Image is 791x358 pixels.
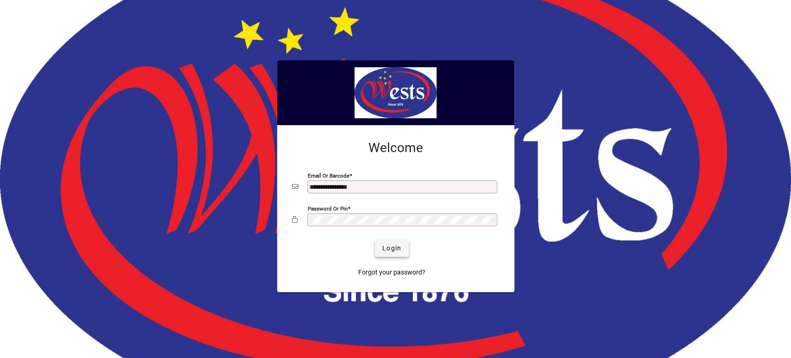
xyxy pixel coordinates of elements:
[354,264,429,281] a: Forgot your password?
[308,205,348,211] mat-label: Password or Pin
[375,240,409,257] button: Login
[358,268,425,277] span: Forgot your password?
[292,140,500,156] h2: Welcome
[308,172,349,179] mat-label: Email or Barcode
[382,243,401,253] span: Login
